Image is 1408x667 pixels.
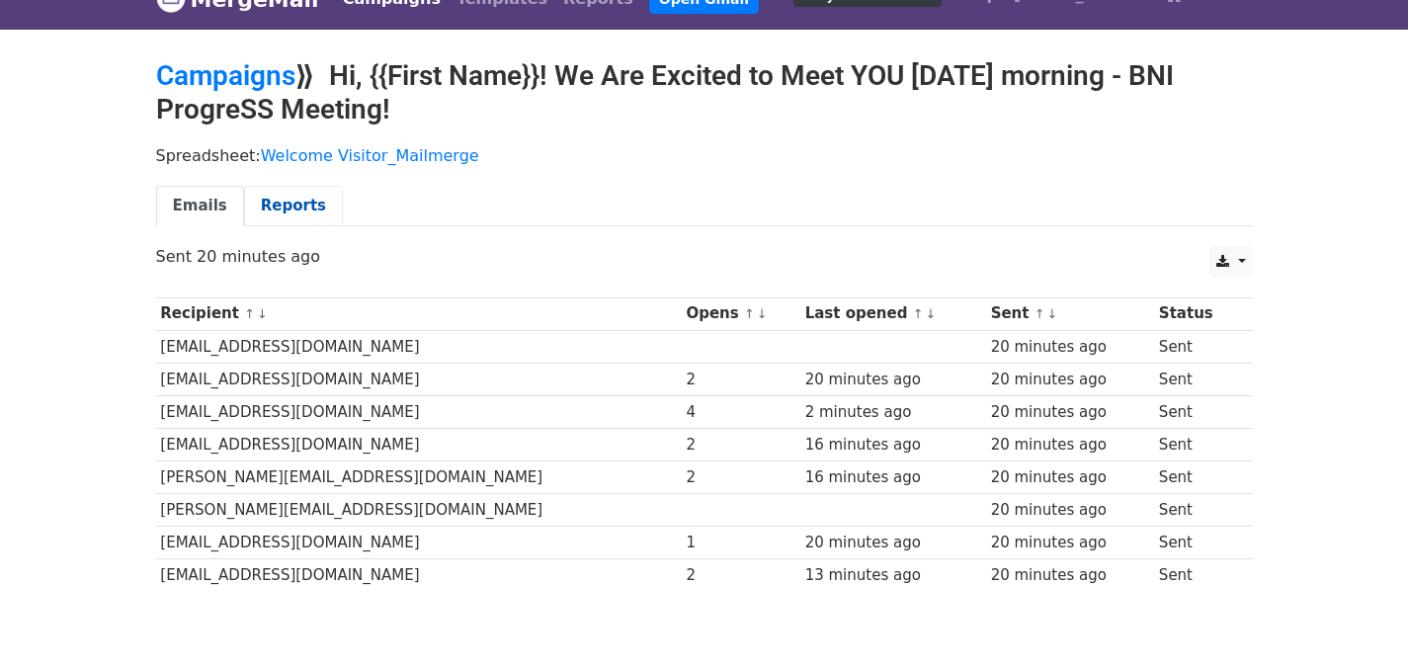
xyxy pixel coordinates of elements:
[986,297,1154,330] th: Sent
[261,146,479,165] a: Welcome Visitor_Mailmerge
[257,306,268,321] a: ↓
[991,434,1150,457] div: 20 minutes ago
[156,461,682,494] td: [PERSON_NAME][EMAIL_ADDRESS][DOMAIN_NAME]
[757,306,768,321] a: ↓
[1046,306,1057,321] a: ↓
[156,363,682,395] td: [EMAIL_ADDRESS][DOMAIN_NAME]
[686,466,795,489] div: 2
[156,429,682,461] td: [EMAIL_ADDRESS][DOMAIN_NAME]
[686,564,795,587] div: 2
[1154,559,1240,592] td: Sent
[1154,363,1240,395] td: Sent
[686,369,795,391] div: 2
[800,297,986,330] th: Last opened
[913,306,924,321] a: ↑
[1154,395,1240,428] td: Sent
[1154,494,1240,527] td: Sent
[244,186,343,226] a: Reports
[1154,297,1240,330] th: Status
[805,564,981,587] div: 13 minutes ago
[156,186,244,226] a: Emails
[1154,461,1240,494] td: Sent
[1309,572,1408,667] iframe: Chat Widget
[925,306,936,321] a: ↓
[805,466,981,489] div: 16 minutes ago
[805,532,981,554] div: 20 minutes ago
[156,59,1253,125] h2: ⟫ Hi, {{First Name}}! We Are Excited to Meet YOU [DATE] morning - BNI ProgreSS Meeting!
[244,306,255,321] a: ↑
[1154,527,1240,559] td: Sent
[686,401,795,424] div: 4
[686,434,795,457] div: 2
[686,532,795,554] div: 1
[156,297,682,330] th: Recipient
[991,336,1150,359] div: 20 minutes ago
[991,369,1150,391] div: 20 minutes ago
[1154,330,1240,363] td: Sent
[156,559,682,592] td: [EMAIL_ADDRESS][DOMAIN_NAME]
[1154,429,1240,461] td: Sent
[805,369,981,391] div: 20 minutes ago
[156,330,682,363] td: [EMAIL_ADDRESS][DOMAIN_NAME]
[991,466,1150,489] div: 20 minutes ago
[991,401,1150,424] div: 20 minutes ago
[156,145,1253,166] p: Spreadsheet:
[991,499,1150,522] div: 20 minutes ago
[991,564,1150,587] div: 20 minutes ago
[156,527,682,559] td: [EMAIL_ADDRESS][DOMAIN_NAME]
[156,59,295,92] a: Campaigns
[1035,306,1045,321] a: ↑
[805,401,981,424] div: 2 minutes ago
[805,434,981,457] div: 16 minutes ago
[156,395,682,428] td: [EMAIL_ADDRESS][DOMAIN_NAME]
[156,494,682,527] td: [PERSON_NAME][EMAIL_ADDRESS][DOMAIN_NAME]
[682,297,800,330] th: Opens
[991,532,1150,554] div: 20 minutes ago
[156,246,1253,267] p: Sent 20 minutes ago
[744,306,755,321] a: ↑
